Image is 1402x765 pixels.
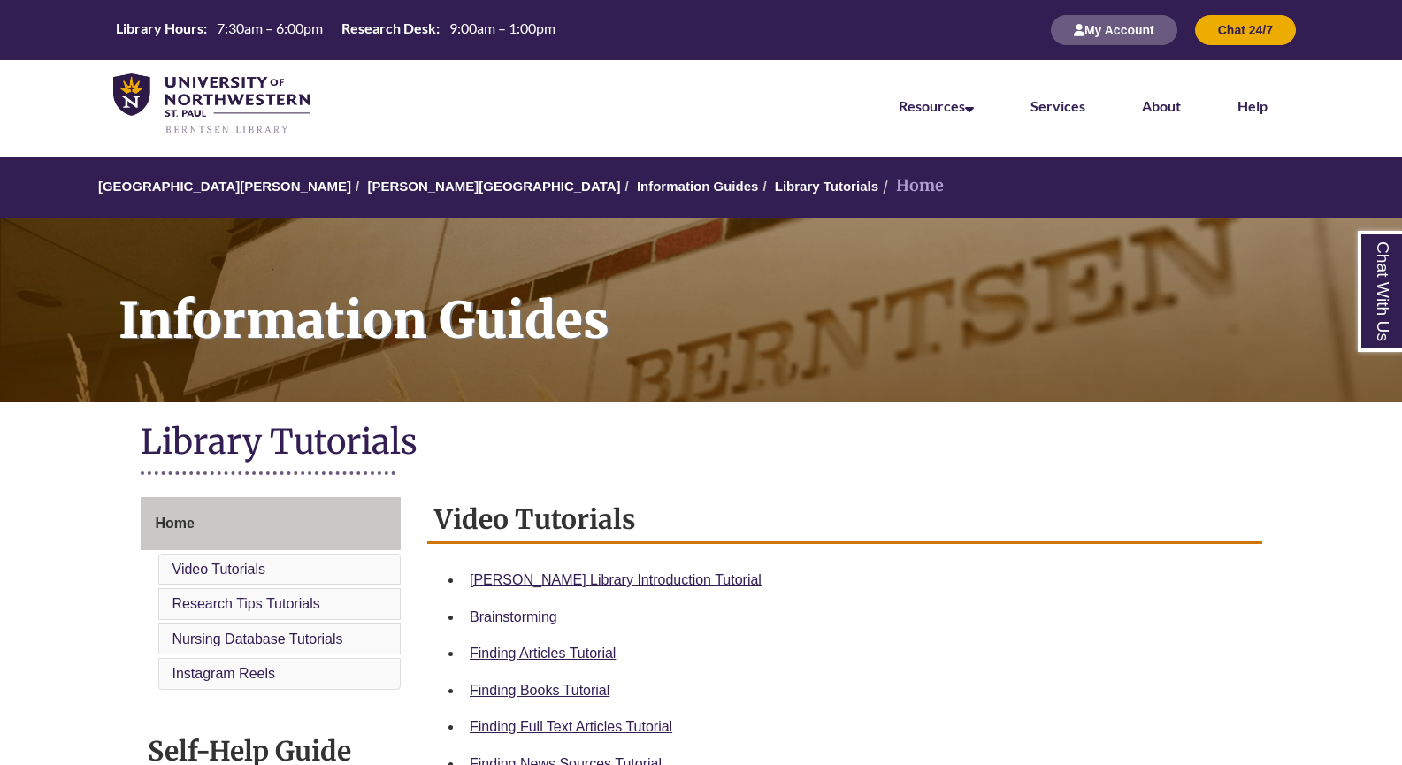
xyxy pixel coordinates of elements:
a: Chat 24/7 [1195,22,1296,37]
a: Finding Books Tutorial [470,683,609,698]
a: Resources [899,97,974,114]
h1: Information Guides [99,218,1402,379]
a: [PERSON_NAME][GEOGRAPHIC_DATA] [367,179,620,194]
img: UNWSP Library Logo [113,73,310,135]
a: Help [1237,97,1268,114]
a: Brainstorming [470,609,557,624]
a: My Account [1051,22,1177,37]
table: Hours Today [109,19,563,41]
div: Guide Page Menu [141,497,402,693]
span: 7:30am – 6:00pm [217,19,323,36]
a: Video Tutorials [172,562,266,577]
th: Research Desk: [334,19,442,38]
a: Finding Full Text Articles Tutorial [470,719,672,734]
a: Instagram Reels [172,666,276,681]
span: 9:00am – 1:00pm [449,19,555,36]
li: Home [878,173,944,199]
a: Finding Articles Tutorial [470,646,616,661]
button: My Account [1051,15,1177,45]
span: Home [156,516,195,531]
h1: Library Tutorials [141,420,1262,467]
h2: Video Tutorials [427,497,1262,544]
a: Research Tips Tutorials [172,596,320,611]
a: Services [1030,97,1085,114]
a: [PERSON_NAME] Library Introduction Tutorial [470,572,762,587]
a: [GEOGRAPHIC_DATA][PERSON_NAME] [98,179,351,194]
a: About [1142,97,1181,114]
a: Library Tutorials [775,179,878,194]
a: Information Guides [637,179,759,194]
th: Library Hours: [109,19,210,38]
a: Hours Today [109,19,563,42]
button: Chat 24/7 [1195,15,1296,45]
a: Home [141,497,402,550]
a: Nursing Database Tutorials [172,631,343,646]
